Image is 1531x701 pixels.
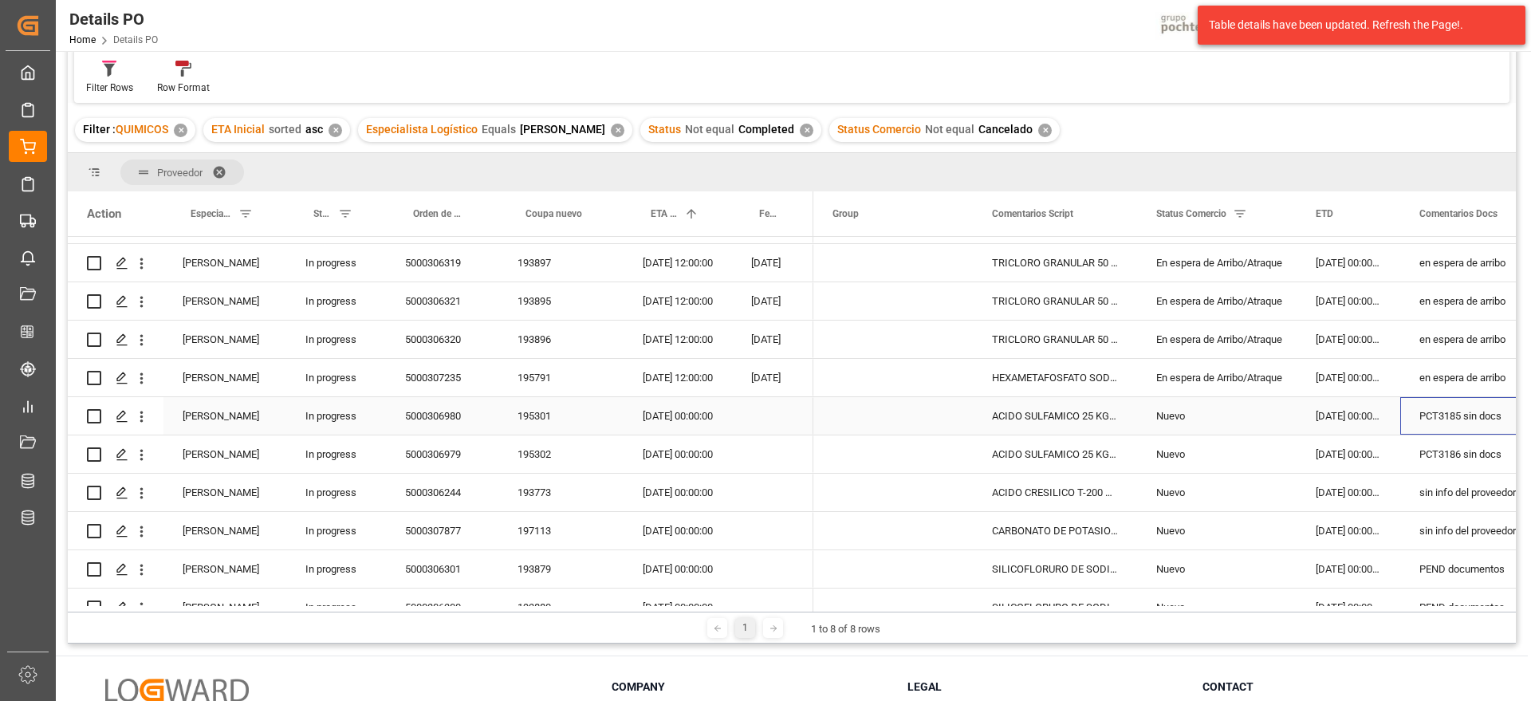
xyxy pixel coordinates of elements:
div: Table details have been updated. Refresh the Page!. [1209,17,1502,33]
div: [PERSON_NAME] [163,589,286,626]
div: Press SPACE to select this row. [68,589,813,627]
h3: Legal [907,679,1183,695]
div: Nuevo [1156,398,1277,435]
span: Not equal [685,123,734,136]
div: In progress [286,359,386,396]
span: Not equal [925,123,974,136]
div: 5000306244 [386,474,498,511]
span: ETA Inicial [211,123,265,136]
div: 193880 [498,589,624,626]
div: Press SPACE to select this row. [68,550,813,589]
div: [PERSON_NAME] [163,397,286,435]
div: [DATE] 00:00:00 [1297,435,1400,473]
div: 5000306319 [386,244,498,282]
span: Filter : [83,123,116,136]
div: ✕ [174,124,187,137]
div: In progress [286,550,386,588]
div: TRICLORO GRANULAR 50 KG CUBETA (23291) [973,321,1137,358]
span: QUIMICOS [116,123,168,136]
div: ACIDO SULFAMICO 25 KG SAC (22300) [973,397,1137,435]
div: Press SPACE to select this row. [68,435,813,474]
div: 193773 [498,474,624,511]
div: 5000307877 [386,512,498,549]
div: 5000306301 [386,550,498,588]
div: [DATE] 12:00:00 [624,359,732,396]
span: Completed [738,123,794,136]
div: Nuevo [1156,475,1277,511]
div: [DATE] [732,321,813,358]
div: [DATE] 00:00:00 [1297,474,1400,511]
span: Coupa nuevo [525,208,582,219]
div: 5000306321 [386,282,498,320]
span: ETA Inicial [651,208,678,219]
span: Cancelado [978,123,1033,136]
div: 5000306320 [386,321,498,358]
div: [DATE] 00:00:00 [1297,397,1400,435]
div: ACIDO CRESILICO T-200 KG (90387) [973,474,1137,511]
div: [DATE] 00:00:00 [624,474,732,511]
div: 1 [735,618,755,638]
div: In progress [286,321,386,358]
h3: Company [612,679,888,695]
div: TRICLORO GRANULAR 50 KG CUBETA (23291) [973,244,1137,282]
div: [DATE] 12:00:00 [624,244,732,282]
div: [DATE] 12:00:00 [624,282,732,320]
div: En espera de Arribo/Atraque [1156,283,1277,320]
div: ACIDO SULFAMICO 25 KG SAC (22300) [973,435,1137,473]
div: 193897 [498,244,624,282]
div: Action [87,207,121,221]
div: [PERSON_NAME] [163,550,286,588]
div: [PERSON_NAME] [163,321,286,358]
div: Press SPACE to select this row. [68,359,813,397]
div: [DATE] 00:00:00 [624,550,732,588]
div: 5000306980 [386,397,498,435]
div: 5000307235 [386,359,498,396]
div: 193895 [498,282,624,320]
div: In progress [286,474,386,511]
div: Row Format [157,81,210,95]
a: Home [69,34,96,45]
div: Press SPACE to select this row. [68,282,813,321]
span: Especialista Logístico [191,208,232,219]
div: In progress [286,512,386,549]
div: ✕ [329,124,342,137]
span: Status Comercio [1156,208,1226,219]
div: [DATE] [732,282,813,320]
div: [PERSON_NAME] [163,512,286,549]
div: [DATE] [732,244,813,282]
div: 195301 [498,397,624,435]
div: ✕ [800,124,813,137]
div: [DATE] 00:00:00 [1297,359,1400,396]
span: [PERSON_NAME] [520,123,605,136]
div: Press SPACE to select this row. [68,321,813,359]
div: Press SPACE to select this row. [68,397,813,435]
div: En espera de Arribo/Atraque [1156,321,1277,358]
div: Nuevo [1156,551,1277,588]
div: Press SPACE to select this row. [68,512,813,550]
div: [DATE] 00:00:00 [624,512,732,549]
div: Nuevo [1156,589,1277,626]
span: Fecha de documentación requerida [759,208,780,219]
span: Comentarios Script [992,208,1073,219]
div: CARBONATO DE POTASIO POLVO SAC 25 KG IMP [973,512,1137,549]
div: Nuevo [1156,436,1277,473]
span: asc [305,123,323,136]
div: [DATE] 12:00:00 [624,321,732,358]
div: TRICLORO GRANULAR 50 KG CUBETA (23291) [973,282,1137,320]
div: [DATE] 00:00:00 [1297,589,1400,626]
div: En espera de Arribo/Atraque [1156,360,1277,396]
div: [DATE] 00:00:00 [624,435,732,473]
div: [DATE] 00:00:00 [1297,282,1400,320]
div: 195302 [498,435,624,473]
span: Group [832,208,859,219]
div: [DATE] 00:00:00 [1297,550,1400,588]
span: Proveedor [157,167,203,179]
span: ETD [1316,208,1333,219]
div: In progress [286,397,386,435]
div: [PERSON_NAME] [163,474,286,511]
div: SILICOFLORURO DE SODIO 25 KG SAC (23208) [973,589,1137,626]
h3: Contact [1202,679,1478,695]
div: Details PO [69,7,158,31]
div: [DATE] 00:00:00 [624,589,732,626]
div: Filter Rows [86,81,133,95]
